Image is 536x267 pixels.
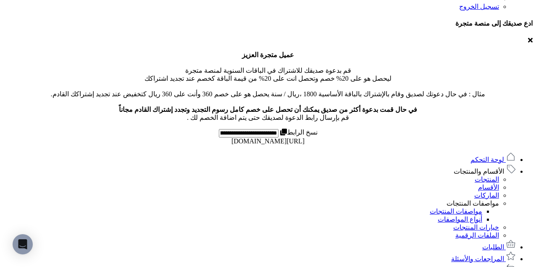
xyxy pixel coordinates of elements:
[459,3,499,10] a: تسجيل الخروج
[474,192,499,199] a: الماركات
[451,255,516,262] a: المراجعات والأسئلة
[451,255,504,262] span: المراجعات والأسئلة
[13,234,33,254] div: Open Intercom Messenger
[470,156,516,163] a: لوحة التحكم
[482,243,516,251] a: الطلبات
[430,208,482,215] a: مواصفات المنتجات
[3,137,533,145] div: [URL][DOMAIN_NAME]
[478,184,499,191] a: الأقسام
[470,156,504,163] span: لوحة التحكم
[455,232,499,239] a: الملفات الرقمية
[454,168,504,175] span: الأقسام والمنتجات
[447,200,499,207] a: مواصفات المنتجات
[242,51,294,58] b: عميل متجرة العزيز
[3,51,533,122] p: قم بدعوة صديقك للاشتراك في الباقات السنوية لمنصة متجرة ليحصل هو على 20% خصم وتحصل انت على 20% من ...
[453,224,499,231] a: خيارات المنتجات
[482,243,504,251] span: الطلبات
[438,216,482,223] a: أنواع المواصفات
[279,129,318,136] label: نسخ الرابط
[119,106,417,113] b: في حال قمت بدعوة أكثر من صديق يمكنك أن تحصل على خصم كامل رسوم التجديد وتجدد إشتراك القادم مجاناً
[3,19,533,27] h4: ادع صديقك إلى منصة متجرة
[475,176,499,183] a: المنتجات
